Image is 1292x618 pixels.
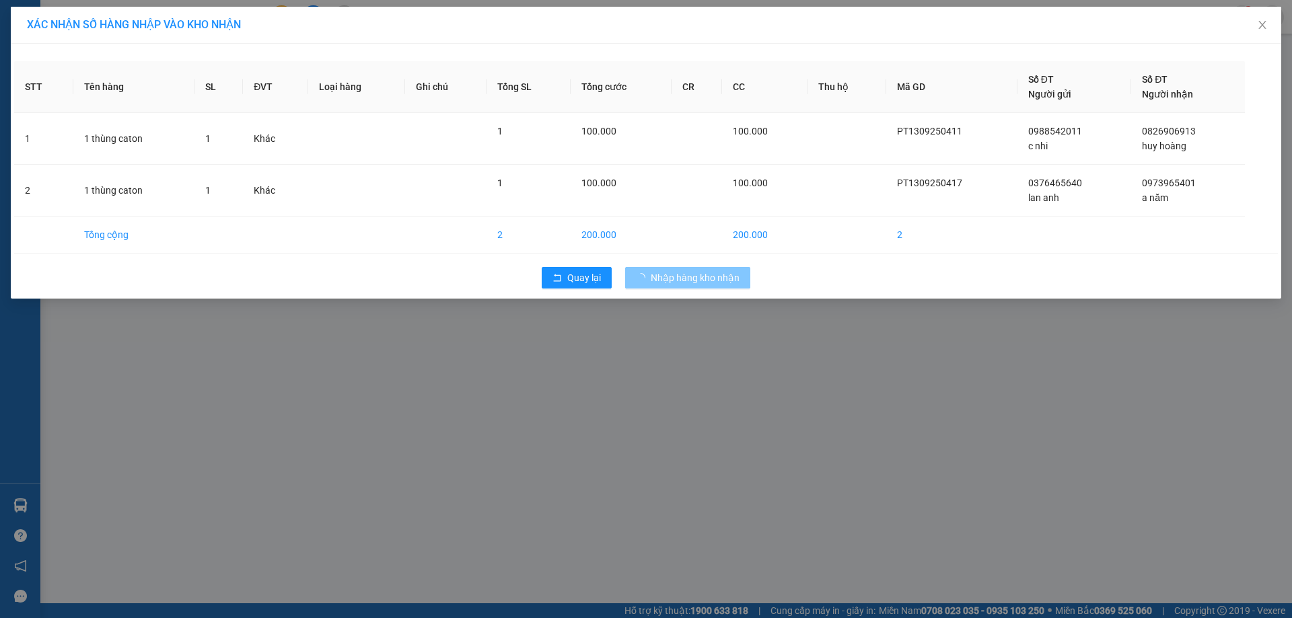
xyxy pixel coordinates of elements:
[1142,89,1193,100] span: Người nhận
[1028,141,1048,151] span: c nhi
[1028,192,1059,203] span: lan anh
[73,217,194,254] td: Tổng cộng
[897,126,962,137] span: PT1309250411
[14,113,73,165] td: 1
[808,61,886,113] th: Thu hộ
[1028,89,1071,100] span: Người gửi
[571,61,672,113] th: Tổng cước
[1142,126,1196,137] span: 0826906913
[487,217,571,254] td: 2
[1142,74,1168,85] span: Số ĐT
[497,126,503,137] span: 1
[897,178,962,188] span: PT1309250417
[1142,192,1168,203] span: a năm
[625,267,750,288] button: Nhập hàng kho nhận
[542,267,612,288] button: rollbackQuay lại
[722,217,808,254] td: 200.000
[733,178,768,188] span: 100.000
[571,217,672,254] td: 200.000
[733,126,768,137] span: 100.000
[722,61,808,113] th: CC
[886,217,1017,254] td: 2
[651,270,740,285] span: Nhập hàng kho nhận
[672,61,723,113] th: CR
[581,126,616,137] span: 100.000
[205,133,211,144] span: 1
[73,165,194,217] td: 1 thùng caton
[243,61,308,113] th: ĐVT
[1257,20,1268,30] span: close
[243,165,308,217] td: Khác
[1142,178,1196,188] span: 0973965401
[73,61,194,113] th: Tên hàng
[886,61,1017,113] th: Mã GD
[1142,141,1186,151] span: huy hoàng
[1244,7,1281,44] button: Close
[1028,74,1054,85] span: Số ĐT
[194,61,244,113] th: SL
[497,178,503,188] span: 1
[308,61,405,113] th: Loại hàng
[27,18,241,31] span: XÁC NHẬN SỐ HÀNG NHẬP VÀO KHO NHẬN
[487,61,571,113] th: Tổng SL
[243,113,308,165] td: Khác
[1028,126,1082,137] span: 0988542011
[73,113,194,165] td: 1 thùng caton
[636,273,651,282] span: loading
[552,273,562,284] span: rollback
[1028,178,1082,188] span: 0376465640
[14,61,73,113] th: STT
[405,61,487,113] th: Ghi chú
[205,185,211,196] span: 1
[581,178,616,188] span: 100.000
[14,165,73,217] td: 2
[567,270,601,285] span: Quay lại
